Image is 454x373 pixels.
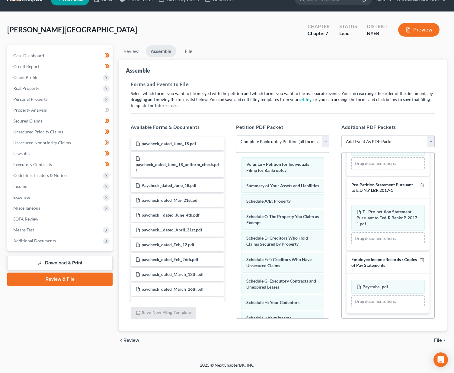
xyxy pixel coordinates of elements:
[398,23,440,37] button: Preview
[13,75,38,80] span: Client Profile
[142,212,200,218] span: paycheck__dated_June_4th.pdf
[351,157,425,169] div: Drag documents here.
[8,116,113,126] a: Secured Claims
[131,123,224,131] h5: Available Forms & Documents
[8,159,113,170] a: Executory Contracts
[13,151,30,156] span: Lawsuits
[142,227,202,232] span: paycheck__dated_April_21st.pdf
[442,338,447,343] i: chevron_right
[13,227,34,232] span: Means Test
[7,256,113,270] a: Download & Print
[351,295,425,307] div: Drag documents here.
[13,86,39,91] span: Real Property
[367,30,388,37] div: NYEB
[142,198,199,203] span: paycheck_dated_May_21st.pdf
[7,273,113,286] a: Review & File
[13,238,56,243] span: Additional Documents
[246,257,312,268] span: Schedule E/F: Creditors Who Have Unsecured Claims
[131,81,435,88] h5: Forms and Events to File
[13,129,63,134] span: Unsecured Priority Claims
[13,140,71,145] span: Unsecured Nonpriority Claims
[13,97,48,102] span: Personal Property
[8,105,113,116] a: Property Analysis
[13,173,68,178] span: Codebtors Insiders & Notices
[308,30,330,37] div: Chapter
[13,205,40,211] span: Miscellaneous
[8,148,113,159] a: Lawsuits
[341,123,435,131] h5: Additional PDF Packets
[119,45,143,57] a: Review
[8,137,113,148] a: Unsecured Nonpriority Claims
[363,284,388,289] span: Paystubs -pdf
[246,214,319,225] span: Schedule C: The Property You Claim as Exempt
[13,162,52,167] span: Executory Contracts
[8,61,113,72] a: Credit Report
[246,198,291,204] span: Schedule A/B: Property
[351,232,425,244] div: Drag documents here.
[131,307,196,319] button: Save New Filing Template
[142,257,198,262] span: paycheck_dated_Feb_26th.pdf
[126,67,150,74] div: Assemble
[434,338,442,343] span: File
[8,126,113,137] a: Unsecured Priority Claims
[308,23,330,30] div: Chapter
[433,352,448,367] div: Open Intercom Messenger
[351,182,413,193] span: Pre-Petition Statement Pursuant to E.D.N.Y LBR 2017-1
[142,272,204,277] span: paycheck_dated_March_12th.pdf
[142,301,199,306] span: paycheck_dated_April_9th.pdf
[246,315,292,320] span: Schedule I: Your Income
[142,141,196,146] span: paycheck_dated_June_18.pdf
[13,184,27,189] span: Income
[146,45,176,57] a: Assemble
[13,216,38,221] span: SOFA Review
[299,97,313,102] a: settings
[246,278,316,290] span: Schedule G: Executory Contracts and Unexpired Leases
[13,107,47,113] span: Property Analysis
[13,64,39,69] span: Credit Report
[131,90,435,109] p: Select which forms you want to file merged with the petition and which forms you want to file as ...
[119,338,123,343] i: chevron_left
[119,338,145,343] button: chevron_left Review
[339,23,357,30] div: Status
[142,286,204,292] span: paycheck_dated_March_26th.pdf
[8,50,113,61] a: Case Dashboard
[7,25,137,34] span: [PERSON_NAME][GEOGRAPHIC_DATA]
[325,30,328,36] span: 7
[55,362,399,373] div: 2025 © NextChapterBK, INC
[179,45,198,57] a: File
[367,23,388,30] div: District
[123,338,139,343] span: Review
[356,209,419,226] span: T - Pre-petition Statement Pursuant to Fed-R.Bankr.P. 2017-1.pdf
[13,53,44,58] span: Case Dashboard
[246,235,308,247] span: Schedule D: Creditors Who Hold Claims Secured by Property
[142,183,197,188] span: Paycheck_dated_June_18.pdf
[246,162,309,173] span: Voluntary Petition for Individuals Filing for Bankruptcy
[8,214,113,224] a: SOFA Review
[246,300,299,305] span: Schedule H: Your Codebtors
[246,183,319,188] span: Summary of Your Assets and Liabilities
[13,195,30,200] span: Expenses
[136,162,219,173] span: paycheck_dated_June_18_uniform_check.pdf
[339,30,357,37] div: Lead
[13,118,42,123] span: Secured Claims
[236,124,283,130] span: Petition PDF Packet
[351,257,417,268] span: Employee Income Records / Copies of Pay Statements
[142,242,194,247] span: paycheck_dated_Feb_12.pdf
